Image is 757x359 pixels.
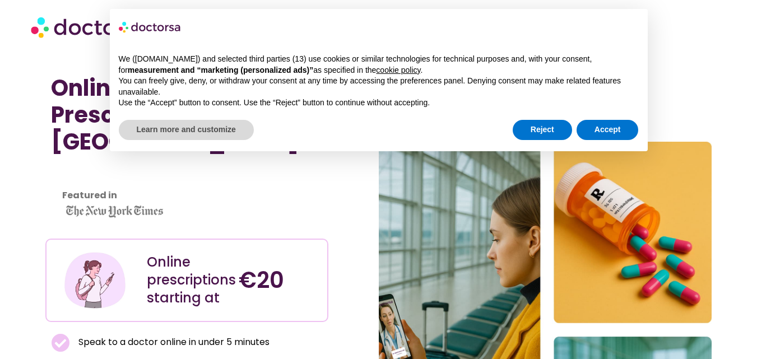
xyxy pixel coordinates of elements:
h4: €20 [239,267,319,293]
h1: Online Doctor Prescription in [GEOGRAPHIC_DATA] [51,74,323,155]
iframe: Customer reviews powered by Trustpilot [51,166,219,180]
iframe: Customer reviews powered by Trustpilot [51,180,323,193]
button: Learn more and customize [119,120,254,140]
p: You can freely give, deny, or withdraw your consent at any time by accessing the preferences pane... [119,76,639,97]
a: cookie policy [376,66,420,74]
p: Use the “Accept” button to consent. Use the “Reject” button to continue without accepting. [119,97,639,109]
button: Reject [513,120,572,140]
span: Speak to a doctor online in under 5 minutes [76,334,270,350]
button: Accept [577,120,639,140]
img: Illustration depicting a young woman in a casual outfit, engaged with her smartphone. She has a p... [63,248,127,313]
strong: Featured in [62,189,117,202]
p: We ([DOMAIN_NAME]) and selected third parties (13) use cookies or similar technologies for techni... [119,54,639,76]
strong: measurement and “marketing (personalized ads)” [128,66,313,74]
img: logo [119,18,182,36]
div: Online prescriptions starting at [147,253,227,307]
